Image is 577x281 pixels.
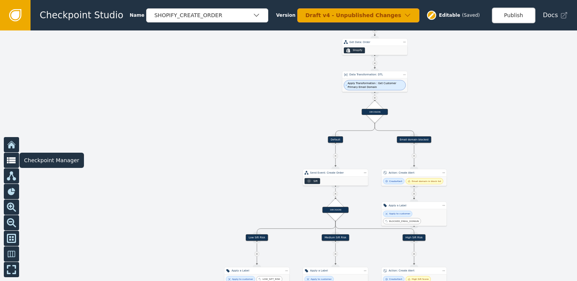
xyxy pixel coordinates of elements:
[397,136,431,143] div: Email domain blocked
[492,8,535,23] button: Publish
[389,212,410,216] div: Apply to customer
[412,179,441,183] div: Email domain in block list
[353,48,363,52] div: Shopify
[130,12,145,19] span: Name
[543,11,558,20] span: Docs
[389,219,419,223] div: BLOCKED_EMAIL_DOMAIN
[40,8,123,22] span: Checkpoint Studio
[313,179,318,183] div: Sift
[232,269,282,273] div: Apply a Label
[310,171,361,175] div: Send Event: Create Order
[305,11,404,19] div: Draft v4 - Unpublished Changes
[328,136,343,143] div: Default
[154,11,253,19] div: SHOPIFY_CREATE_ORDER
[403,234,425,241] div: High Sift Risk
[412,278,429,281] div: High Sift Score
[389,269,440,273] div: Action: Create Alert
[362,109,388,115] div: DECISION
[310,269,361,273] div: Apply a Label
[543,11,568,20] a: Docs
[146,8,268,22] button: SHOPIFY_CREATE_ORDER
[389,203,440,207] div: Apply a Label
[350,73,400,77] div: Data Transformation: DTL
[462,12,480,19] div: ( Saved )
[276,12,295,19] span: Version
[322,234,349,241] div: Medium Sift Risk
[350,40,400,44] div: Get Data: Order
[322,207,349,213] div: DECISION
[263,278,280,281] div: LOW_SIFT_RISK
[246,234,268,241] div: Low Sift Risk
[232,278,253,281] div: Apply to customer
[19,153,84,168] div: Checkpoint Manager
[311,278,332,281] div: Apply to customer
[348,81,404,89] span: Apply Transformation : Get Customer Primary Email Domain
[439,12,460,19] span: Editable
[389,179,402,183] div: Create Alert
[389,278,402,281] div: Create Alert
[389,171,440,175] div: Action: Create Alert
[297,8,419,22] button: Draft v4 - Unpublished Changes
